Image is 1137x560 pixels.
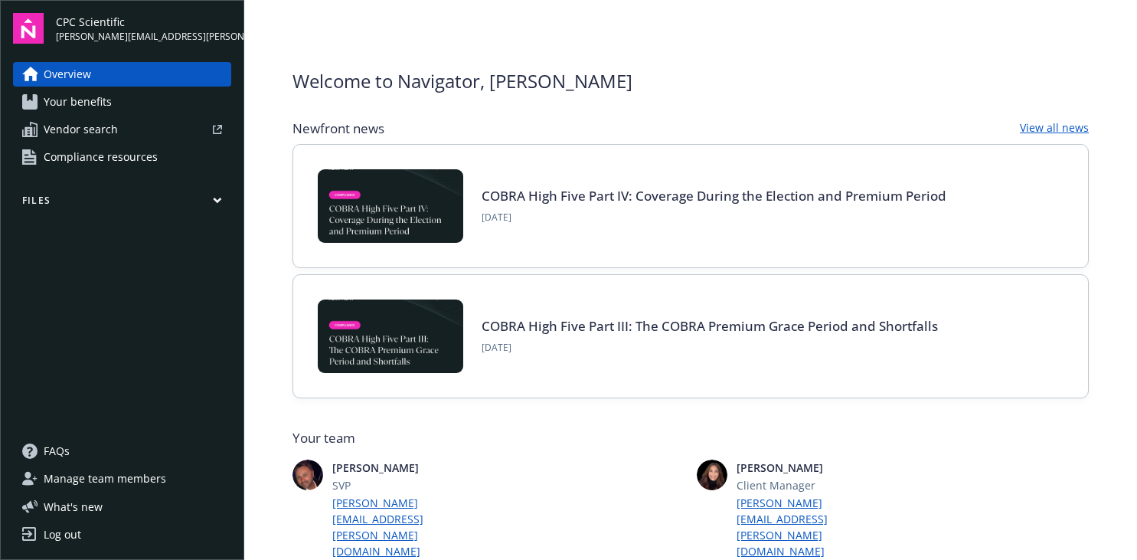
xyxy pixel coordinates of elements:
[13,467,231,491] a: Manage team members
[13,499,127,515] button: What's new
[56,14,231,30] span: CPC Scientific
[44,62,91,87] span: Overview
[44,499,103,515] span: What ' s new
[482,317,938,335] a: COBRA High Five Part III: The COBRA Premium Grace Period and Shortfalls
[482,187,946,205] a: COBRA High Five Part IV: Coverage During the Election and Premium Period
[13,117,231,142] a: Vendor search
[292,67,632,95] span: Welcome to Navigator , [PERSON_NAME]
[332,460,482,476] span: [PERSON_NAME]
[13,194,231,213] button: Files
[13,145,231,169] a: Compliance resources
[332,477,482,493] span: SVP
[737,460,887,476] span: [PERSON_NAME]
[697,460,727,490] img: photo
[737,495,887,559] a: [PERSON_NAME][EMAIL_ADDRESS][PERSON_NAME][DOMAIN_NAME]
[56,13,231,44] button: CPC Scientific[PERSON_NAME][EMAIL_ADDRESS][PERSON_NAME][DOMAIN_NAME]
[1020,120,1089,138] a: View all news
[292,120,384,138] span: Newfront news
[44,522,81,547] div: Log out
[13,62,231,87] a: Overview
[332,495,482,559] a: [PERSON_NAME][EMAIL_ADDRESS][PERSON_NAME][DOMAIN_NAME]
[13,90,231,114] a: Your benefits
[318,169,463,243] img: BLOG-Card Image - Compliance - COBRA High Five Pt 4 - 09-04-25.jpg
[737,477,887,493] span: Client Manager
[44,145,158,169] span: Compliance resources
[56,30,231,44] span: [PERSON_NAME][EMAIL_ADDRESS][PERSON_NAME][DOMAIN_NAME]
[44,90,112,114] span: Your benefits
[482,211,946,224] span: [DATE]
[13,439,231,463] a: FAQs
[44,467,166,491] span: Manage team members
[318,300,463,373] img: BLOG-Card Image - Compliance - COBRA High Five Pt 3 - 09-03-25.jpg
[292,429,1089,447] span: Your team
[13,13,44,44] img: navigator-logo.svg
[482,341,938,355] span: [DATE]
[44,117,118,142] span: Vendor search
[292,460,323,490] img: photo
[44,439,70,463] span: FAQs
